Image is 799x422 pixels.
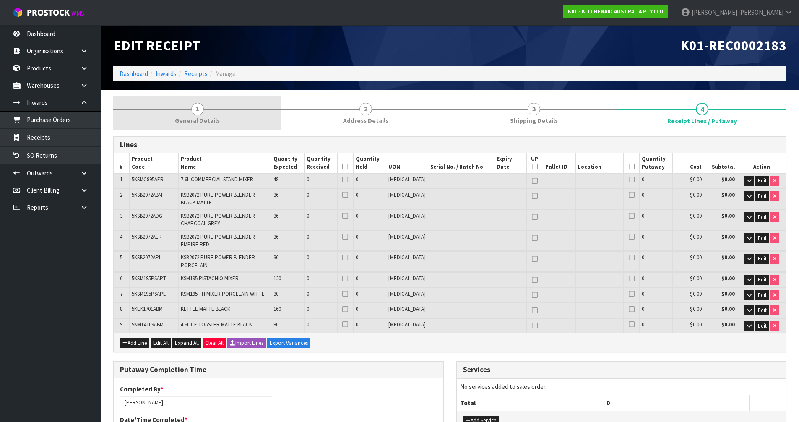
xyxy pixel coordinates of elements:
[273,191,278,198] span: 36
[680,36,786,54] span: K01-REC0002183
[181,233,255,248] span: KSB2072 PURE POWER BLENDER EMPIRE RED
[181,254,255,268] span: KSB2072 PURE POWER BLENDER PORCELAIN
[120,366,437,374] h3: Putaway Completion Time
[755,290,769,300] button: Edit
[120,275,122,282] span: 6
[307,275,309,282] span: 0
[271,153,305,173] th: Quantity Expected
[388,176,426,183] span: [MEDICAL_DATA]
[692,8,737,16] span: [PERSON_NAME]
[181,191,255,206] span: KSB2072 PURE POWER BLENDER BLACK MATTE
[132,305,163,313] span: 5KEK1701ABM
[642,275,644,282] span: 0
[273,305,281,313] span: 160
[273,212,278,219] span: 36
[388,321,426,328] span: [MEDICAL_DATA]
[755,321,769,331] button: Edit
[642,254,644,261] span: 0
[721,233,735,240] strong: $0.00
[690,176,702,183] span: $0.00
[388,305,426,313] span: [MEDICAL_DATA]
[356,176,358,183] span: 0
[755,191,769,201] button: Edit
[359,103,372,115] span: 2
[673,153,704,173] th: Cost
[273,275,281,282] span: 120
[606,399,610,407] span: 0
[132,290,166,297] span: 5KSM195PSAPL
[132,275,166,282] span: 5KSM195PSAPT
[120,233,122,240] span: 4
[721,305,735,313] strong: $0.00
[129,153,178,173] th: Product Code
[457,379,786,395] td: No services added to sales order.
[175,339,199,346] span: Expand All
[151,338,171,348] button: Edit All
[758,255,767,262] span: Edit
[690,212,702,219] span: $0.00
[386,153,428,173] th: UOM
[568,8,664,15] strong: K01 - KITCHENAID AUSTRALIA PTY LTD
[526,153,543,173] th: UP
[307,176,309,183] span: 0
[640,153,673,173] th: Quantity Putaway
[755,233,769,243] button: Edit
[273,290,278,297] span: 30
[690,191,702,198] span: $0.00
[178,153,271,173] th: Product Name
[737,153,786,173] th: Action
[642,176,644,183] span: 0
[27,7,70,18] span: ProStock
[690,305,702,313] span: $0.00
[704,153,737,173] th: Subtotal
[755,212,769,222] button: Edit
[120,321,122,328] span: 9
[457,395,603,411] th: Total
[755,275,769,285] button: Edit
[356,290,358,297] span: 0
[267,338,310,348] button: Export Variances
[642,290,644,297] span: 0
[356,321,358,328] span: 0
[132,321,164,328] span: 5KMT4109ABM
[181,290,265,297] span: KSM195 TH MIXER PORCELAIN WHITE
[273,176,278,183] span: 48
[356,233,358,240] span: 0
[191,103,204,115] span: 1
[755,305,769,315] button: Edit
[642,305,644,313] span: 0
[343,116,388,125] span: Address Details
[758,276,767,283] span: Edit
[203,338,226,348] button: Clear All
[215,70,236,78] span: Manage
[690,290,702,297] span: $0.00
[13,7,23,18] img: cube-alt.png
[307,305,309,313] span: 0
[642,233,644,240] span: 0
[576,153,624,173] th: Location
[120,290,122,297] span: 7
[758,307,767,314] span: Edit
[758,193,767,200] span: Edit
[181,321,252,328] span: 4 SLICE TOASTER MATTE BLACK
[642,191,644,198] span: 0
[273,321,278,328] span: 80
[120,338,149,348] button: Add Line
[690,233,702,240] span: $0.00
[273,254,278,261] span: 36
[388,191,426,198] span: [MEDICAL_DATA]
[690,321,702,328] span: $0.00
[758,234,767,242] span: Edit
[721,321,735,328] strong: $0.00
[721,254,735,261] strong: $0.00
[388,212,426,219] span: [MEDICAL_DATA]
[494,153,526,173] th: Expiry Date
[356,191,358,198] span: 0
[120,191,122,198] span: 2
[563,5,668,18] a: K01 - KITCHENAID AUSTRALIA PTY LTD
[428,153,494,173] th: Serial No. / Batch No.
[307,290,309,297] span: 0
[307,233,309,240] span: 0
[755,254,769,264] button: Edit
[132,191,162,198] span: 5KSB2072ABM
